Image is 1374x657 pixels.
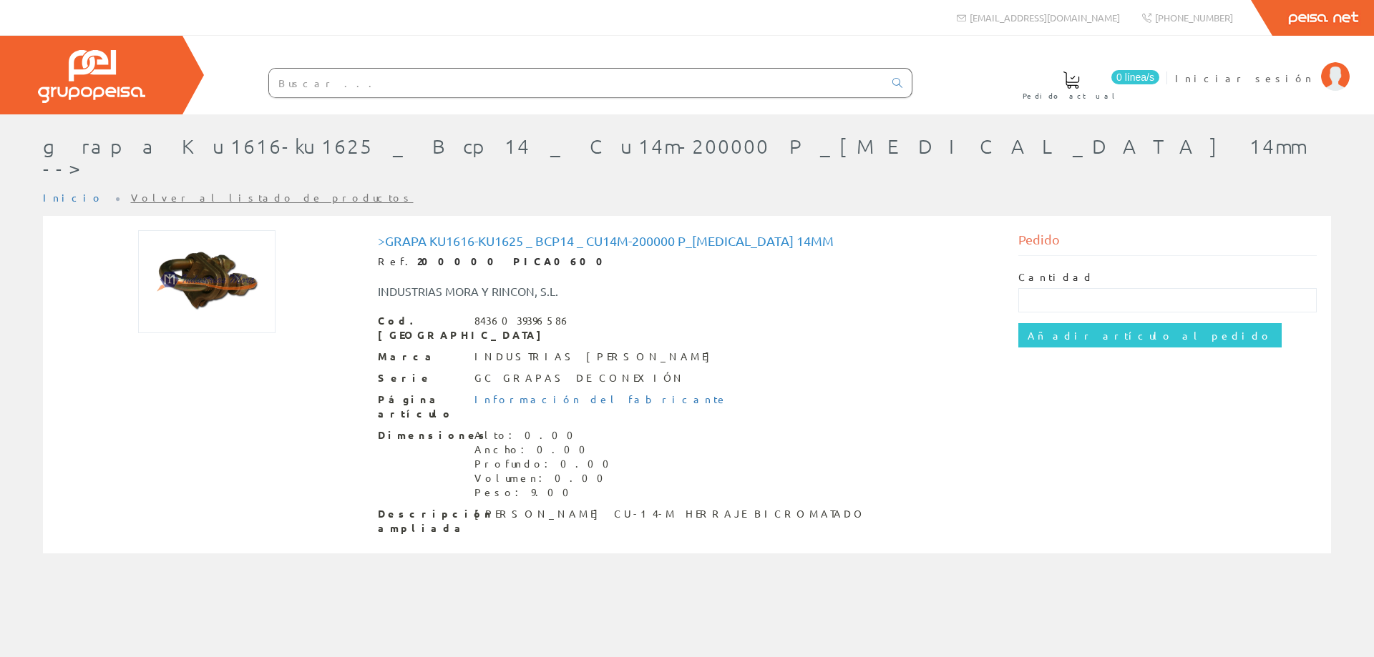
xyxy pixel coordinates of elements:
div: Volumen: 0.00 [474,471,618,485]
div: Peso: 9.00 [474,485,618,500]
a: Información del fabricante [474,392,728,405]
span: Marca [378,350,464,364]
span: Página artículo [378,392,464,421]
span: Descripción ampliada [378,507,464,535]
span: [PHONE_NUMBER] [1155,11,1233,24]
div: GC GRAPAS DE CONEXIÓN [474,371,685,385]
input: Añadir artículo al pedido [1018,323,1282,347]
input: Buscar ... [269,69,884,97]
span: Serie [378,371,464,385]
div: 8436039396586 [474,314,571,328]
div: Pedido [1018,230,1317,257]
img: Grupo Peisa [38,50,145,103]
span: Pedido actual [1023,89,1120,103]
strong: 200000 PICA0600 [417,255,613,267]
div: Ref. [378,255,997,269]
img: Foto artículo >grapa Ku1616-ku1625 _ Bcp14 _ Cu14m-200000 P_pica 14mm (192x144) [138,230,276,333]
a: Inicio [43,191,104,204]
span: [EMAIL_ADDRESS][DOMAIN_NAME] [970,11,1120,24]
h1: grapa Ku1616-ku1625 _ Bcp14 _ Cu14m-200000 P_[MEDICAL_DATA] 14mm --> [43,136,1331,180]
div: INDUSTRIAS MORA Y RINCON, S.L. [367,283,741,300]
span: Cod. [GEOGRAPHIC_DATA] [378,314,464,342]
div: INDUSTRIAS [PERSON_NAME] [474,350,717,364]
div: Alto: 0.00 [474,428,618,443]
div: Profundo: 0.00 [474,457,618,471]
span: Iniciar sesión [1175,71,1314,85]
a: Iniciar sesión [1175,59,1350,73]
div: [PERSON_NAME] CU-14-M HERRAJE BICROMATADO [474,507,867,521]
span: 0 línea/s [1111,70,1159,84]
h1: >grapa Ku1616-ku1625 _ Bcp14 _ Cu14m-200000 P_[MEDICAL_DATA] 14mm [378,234,997,248]
div: Ancho: 0.00 [474,443,618,457]
label: Cantidad [1018,270,1094,285]
a: Volver al listado de productos [131,191,414,204]
span: Dimensiones [378,428,464,443]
